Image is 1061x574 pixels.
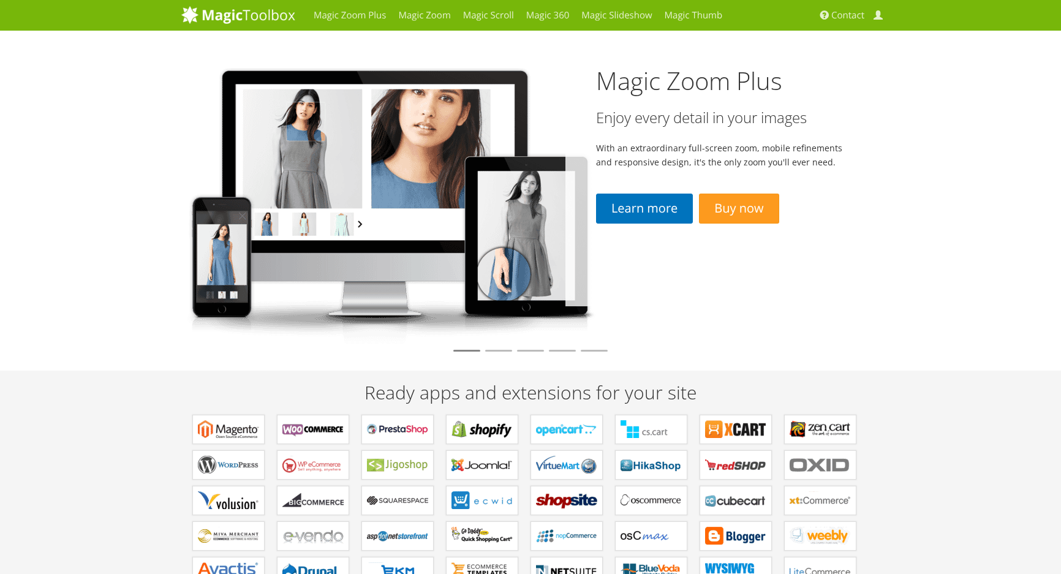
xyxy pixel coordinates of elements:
[282,527,344,545] b: Extensions for e-vendo
[699,194,779,224] a: Buy now
[361,415,434,444] a: Modules for PrestaShop
[277,521,349,551] a: Extensions for e-vendo
[277,450,349,480] a: Plugins for WP e-Commerce
[446,450,518,480] a: Components for Joomla
[621,420,682,439] b: Add-ons for CS-Cart
[705,491,766,510] b: Plugins for CubeCart
[705,456,766,474] b: Components for redSHOP
[198,456,259,474] b: Plugins for WordPress
[790,456,851,474] b: Extensions for OXID
[282,420,344,439] b: Plugins for WooCommerce
[784,450,856,480] a: Extensions for OXID
[530,450,603,480] a: Components for VirtueMart
[277,415,349,444] a: Plugins for WooCommerce
[198,527,259,545] b: Extensions for Miva Merchant
[446,486,518,515] a: Extensions for ECWID
[700,450,772,480] a: Components for redSHOP
[192,521,265,551] a: Extensions for Miva Merchant
[451,456,513,474] b: Components for Joomla
[700,415,772,444] a: Modules for X-Cart
[621,491,682,510] b: Add-ons for osCommerce
[536,420,597,439] b: Modules for OpenCart
[790,491,851,510] b: Extensions for xt:Commerce
[367,456,428,474] b: Plugins for Jigoshop
[530,486,603,515] a: Extensions for ShopSite
[705,420,766,439] b: Modules for X-Cart
[536,491,597,510] b: Extensions for ShopSite
[700,486,772,515] a: Plugins for CubeCart
[282,456,344,474] b: Plugins for WP e-Commerce
[536,527,597,545] b: Extensions for nopCommerce
[361,521,434,551] a: Extensions for AspDotNetStorefront
[536,456,597,474] b: Components for VirtueMart
[277,486,349,515] a: Apps for Bigcommerce
[596,194,693,224] a: Learn more
[451,527,513,545] b: Extensions for GoDaddy Shopping Cart
[361,486,434,515] a: Extensions for Squarespace
[367,420,428,439] b: Modules for PrestaShop
[784,415,856,444] a: Plugins for Zen Cart
[446,521,518,551] a: Extensions for GoDaddy Shopping Cart
[621,456,682,474] b: Components for HikaShop
[367,527,428,545] b: Extensions for AspDotNetStorefront
[451,420,513,439] b: Apps for Shopify
[621,527,682,545] b: Add-ons for osCMax
[181,6,295,24] img: MagicToolbox.com - Image tools for your website
[192,415,265,444] a: Extensions for Magento
[615,486,687,515] a: Add-ons for osCommerce
[530,415,603,444] a: Modules for OpenCart
[790,420,851,439] b: Plugins for Zen Cart
[361,450,434,480] a: Plugins for Jigoshop
[451,491,513,510] b: Extensions for ECWID
[446,415,518,444] a: Apps for Shopify
[784,521,856,551] a: Extensions for Weebly
[282,491,344,510] b: Apps for Bigcommerce
[790,527,851,545] b: Extensions for Weebly
[784,486,856,515] a: Extensions for xt:Commerce
[596,110,849,126] h3: Enjoy every detail in your images
[181,382,880,402] h2: Ready apps and extensions for your site
[181,58,597,344] img: magiczoomplus2-tablet.png
[192,486,265,515] a: Extensions for Volusion
[198,491,259,510] b: Extensions for Volusion
[596,64,782,97] a: Magic Zoom Plus
[367,491,428,510] b: Extensions for Squarespace
[615,450,687,480] a: Components for HikaShop
[615,415,687,444] a: Add-ons for CS-Cart
[831,9,864,21] span: Contact
[192,450,265,480] a: Plugins for WordPress
[615,521,687,551] a: Add-ons for osCMax
[705,527,766,545] b: Extensions for Blogger
[700,521,772,551] a: Extensions for Blogger
[596,141,849,169] p: With an extraordinary full-screen zoom, mobile refinements and responsive design, it's the only z...
[530,521,603,551] a: Extensions for nopCommerce
[198,420,259,439] b: Extensions for Magento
